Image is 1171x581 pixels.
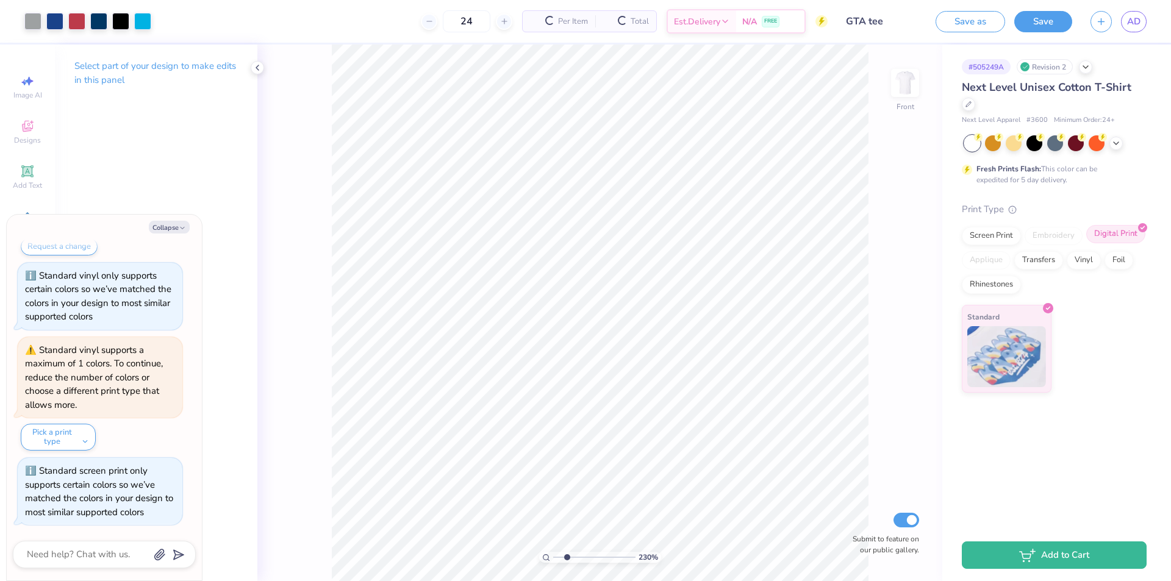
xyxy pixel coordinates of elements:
div: This color can be expedited for 5 day delivery. [976,163,1126,185]
div: Transfers [1014,251,1063,269]
span: Designs [14,135,41,145]
div: Screen Print [962,227,1021,245]
span: Add Text [13,180,42,190]
div: Foil [1105,251,1133,269]
span: AD [1127,15,1141,29]
div: Front [897,101,914,112]
button: Save as [936,11,1005,32]
span: Next Level Unisex Cotton T-Shirt [962,80,1131,94]
span: Est. Delivery [674,15,720,28]
button: Pick a print type [21,424,96,451]
div: Standard vinyl only supports certain colors so we’ve matched the colors in your design to most si... [25,269,171,323]
span: Standard [967,310,1000,323]
button: Add to Cart [962,541,1147,569]
div: Embroidery [1025,227,1083,245]
div: Digital Print [1086,225,1145,243]
div: Revision 2 [1017,59,1073,74]
a: AD [1121,11,1147,32]
label: Submit to feature on our public gallery. [846,533,919,555]
img: Standard [967,326,1046,387]
button: Collapse [149,221,190,233]
span: # 3600 [1026,115,1048,126]
div: Rhinestones [962,276,1021,294]
span: Per Item [558,15,588,28]
span: Total [631,15,649,28]
button: Request a change [21,238,98,255]
input: – – [443,10,490,32]
input: Untitled Design [837,9,926,34]
span: Next Level Apparel [962,115,1020,126]
div: Print Type [962,202,1147,216]
p: Select part of your design to make edits in this panel [74,59,238,87]
span: FREE [764,17,777,26]
span: Image AI [13,90,42,100]
span: Minimum Order: 24 + [1054,115,1115,126]
div: Standard vinyl supports a maximum of 1 colors. To continue, reduce the number of colors or choose... [25,344,163,411]
strong: Fresh Prints Flash: [976,164,1041,174]
div: # 505249A [962,59,1011,74]
div: Standard screen print only supports certain colors so we’ve matched the colors in your design to ... [25,465,173,518]
div: Applique [962,251,1011,269]
span: N/A [742,15,757,28]
span: 230 % [639,552,658,563]
img: Front [893,71,917,95]
button: Save [1014,11,1072,32]
div: Vinyl [1067,251,1101,269]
